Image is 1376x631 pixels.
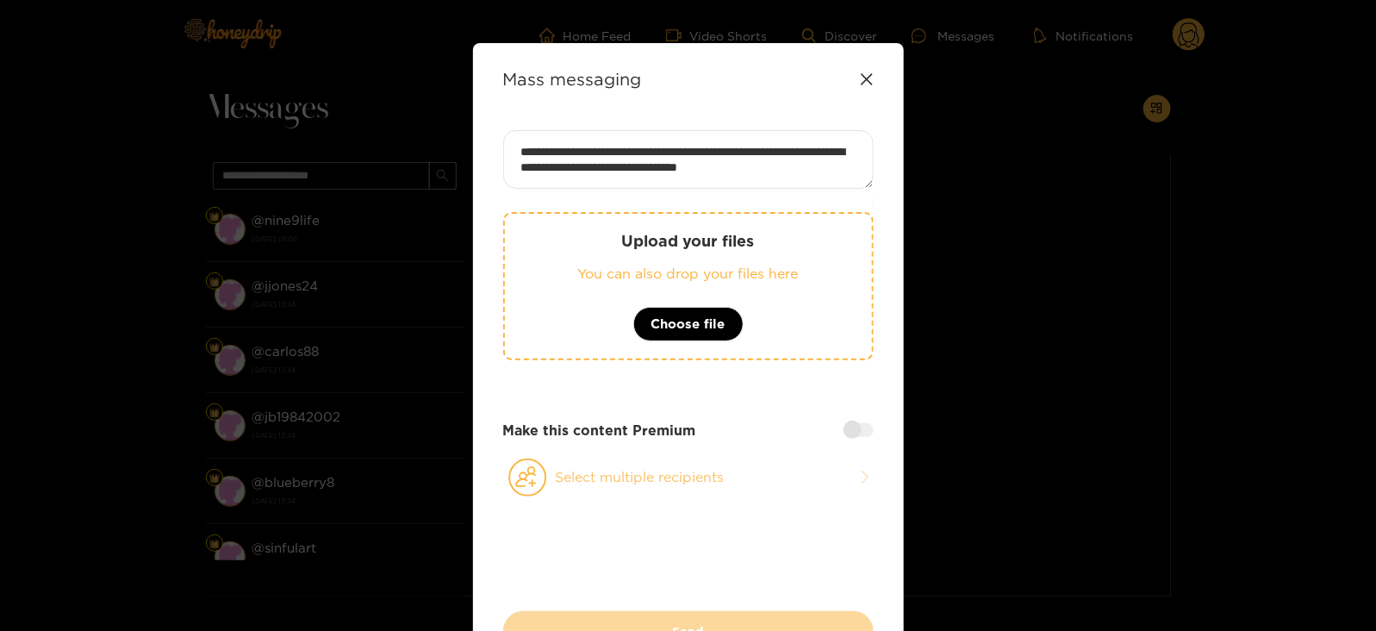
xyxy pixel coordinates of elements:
p: Upload your files [539,231,837,251]
button: Choose file [633,307,744,341]
p: You can also drop your files here [539,264,837,284]
strong: Make this content Premium [503,421,696,440]
strong: Mass messaging [503,69,642,89]
button: Select multiple recipients [503,458,874,497]
span: Choose file [651,314,725,334]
